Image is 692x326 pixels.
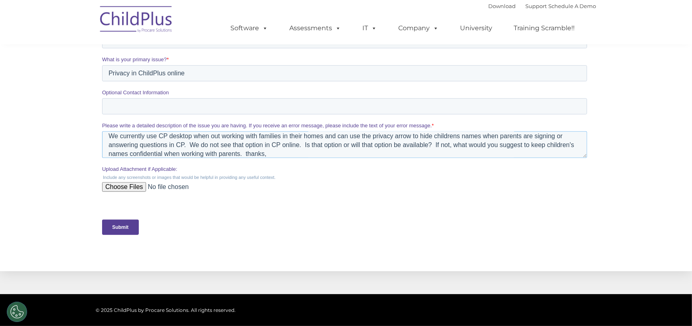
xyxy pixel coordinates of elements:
[244,47,269,53] span: Last name
[244,80,278,86] span: Phone number
[489,3,596,9] font: |
[489,3,516,9] a: Download
[355,20,385,36] a: IT
[549,3,596,9] a: Schedule A Demo
[96,307,236,313] span: © 2025 ChildPlus by Procare Solutions. All rights reserved.
[7,302,27,322] button: Cookies Settings
[223,20,276,36] a: Software
[282,20,349,36] a: Assessments
[452,20,501,36] a: University
[391,20,447,36] a: Company
[96,0,177,41] img: ChildPlus by Procare Solutions
[526,3,547,9] a: Support
[506,20,583,36] a: Training Scramble!!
